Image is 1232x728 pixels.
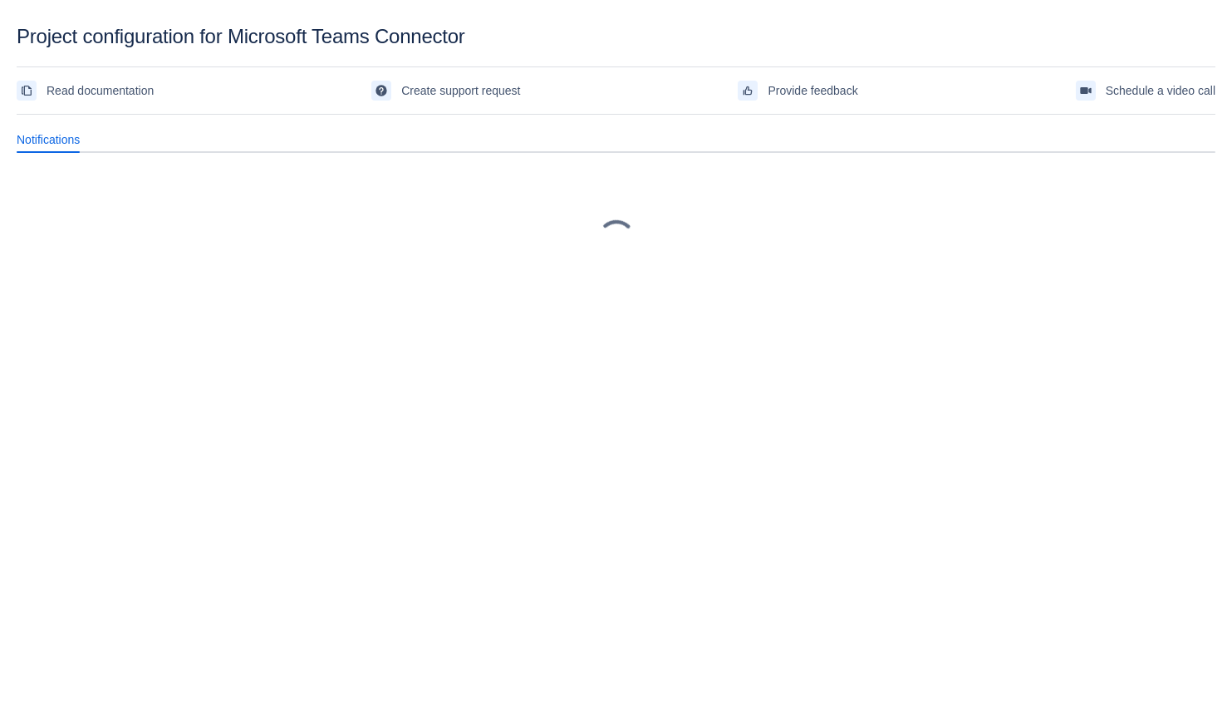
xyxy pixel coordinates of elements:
[17,25,1215,48] div: Project configuration for Microsoft Teams Connector
[17,77,154,104] a: Read documentation
[20,84,33,97] span: documentation
[741,84,754,97] span: feedback
[17,131,80,148] span: Notifications
[1106,77,1215,104] span: Schedule a video call
[1079,84,1092,97] span: videoCall
[768,77,857,104] span: Provide feedback
[47,77,154,104] span: Read documentation
[401,77,520,104] span: Create support request
[375,84,388,97] span: support
[738,77,857,104] a: Provide feedback
[1076,77,1215,104] a: Schedule a video call
[371,77,520,104] a: Create support request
